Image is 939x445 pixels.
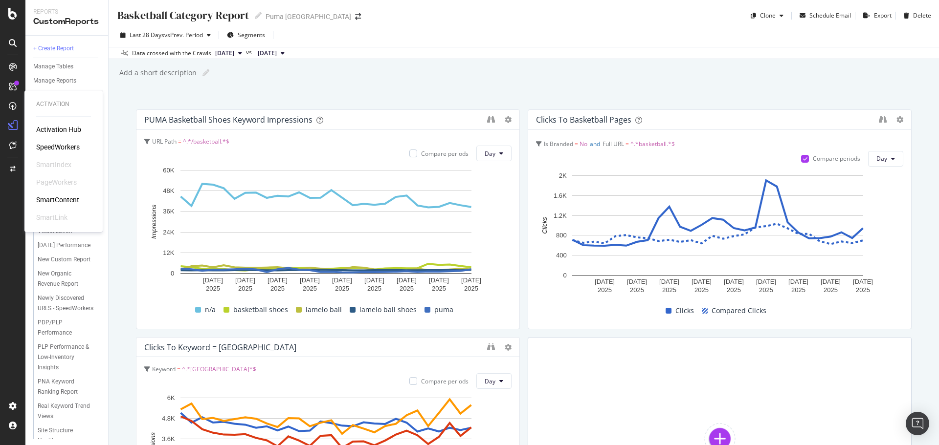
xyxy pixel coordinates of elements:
[300,276,320,284] text: [DATE]
[163,249,174,256] text: 12K
[33,8,100,16] div: Reports
[215,49,234,58] span: 2025 Sep. 28th
[485,377,495,385] span: Day
[756,278,776,285] text: [DATE]
[144,115,313,125] div: PUMA Basketball Shoes Keyword Impressions
[116,27,215,43] button: Last 28 DaysvsPrev. Period
[163,187,174,194] text: 48K
[796,8,851,23] button: Schedule Email
[791,286,805,294] text: 2025
[116,8,249,23] div: Basketball Category Report
[556,252,567,259] text: 400
[183,137,229,146] span: ^.*/basketball.*$
[429,276,449,284] text: [DATE]
[182,365,256,373] span: ^.*[GEOGRAPHIC_DATA]*$
[662,286,676,294] text: 2025
[36,195,79,205] a: SmartContent
[367,285,381,292] text: 2025
[38,269,101,289] a: New Organic Revenue Report
[136,109,520,329] div: PUMA Basketball Shoes Keyword ImpressionsURL Path = ^.*/basketball.*$Compare periodsDayA chart.n/...
[223,27,269,43] button: Segments
[38,269,94,289] div: New Organic Revenue Report
[476,146,512,161] button: Day
[712,305,766,317] span: Compared Clicks
[246,48,254,57] span: vs
[33,43,74,54] div: + Create Report
[36,142,80,152] a: SpeedWorkers
[150,205,157,239] text: Impressions
[118,68,197,78] div: Add a short description
[476,373,512,389] button: Day
[152,365,176,373] span: Keyword
[335,285,349,292] text: 2025
[900,8,931,23] button: Delete
[580,140,587,148] span: No
[487,115,495,123] div: binoculars
[421,149,469,158] div: Compare periods
[130,31,164,39] span: Last 28 Days
[306,304,342,316] span: lamelo ball
[788,278,808,285] text: [DATE]
[132,49,211,58] div: Data crossed with the Crawls
[163,167,174,174] text: 60K
[853,278,873,285] text: [DATE]
[627,278,647,285] text: [DATE]
[258,49,277,58] span: 2025 Aug. 31st
[879,115,887,123] div: binoculars
[536,170,900,296] div: A chart.
[33,76,101,86] a: Manage Reports
[36,160,71,170] a: SmartIndex
[178,137,181,146] span: =
[235,276,255,284] text: [DATE]
[38,254,90,265] div: New Custom Report
[859,8,892,23] button: Export
[575,140,578,148] span: =
[824,286,838,294] text: 2025
[238,31,265,39] span: Segments
[355,13,361,20] div: arrow-right-arrow-left
[461,276,481,284] text: [DATE]
[205,304,216,316] span: n/a
[38,293,96,314] div: Newly Discovered URLS - SpeedWorkers
[630,286,644,294] text: 2025
[694,286,709,294] text: 2025
[38,342,96,373] div: PLP Performance & Low-Inventory Insights
[692,278,712,285] text: [DATE]
[559,172,567,179] text: 2K
[255,12,262,19] i: Edit report name
[364,276,384,284] text: [DATE]
[659,278,679,285] text: [DATE]
[38,401,93,422] div: Real Keyword Trend Views
[163,229,174,236] text: 24K
[162,436,175,443] text: 3.6K
[464,285,478,292] text: 2025
[809,11,851,20] div: Schedule Email
[747,8,787,23] button: Clone
[874,11,892,20] div: Export
[536,115,631,125] div: Clicks to Basketball Pages
[36,177,77,187] div: PageWorkers
[33,16,100,27] div: CustomReports
[202,69,209,76] i: Edit report name
[38,293,101,314] a: Newly Discovered URLS - SpeedWorkers
[38,342,101,373] a: PLP Performance & Low-Inventory Insights
[544,140,573,148] span: Is Branded
[152,137,177,146] span: URL Path
[36,125,81,134] a: Activation Hub
[626,140,629,148] span: =
[203,276,223,284] text: [DATE]
[487,343,495,351] div: binoculars
[163,208,174,215] text: 36K
[556,232,567,239] text: 800
[266,12,351,21] div: Puma [GEOGRAPHIC_DATA]
[400,285,414,292] text: 2025
[36,212,67,222] a: SmartLink
[206,285,220,292] text: 2025
[33,43,101,54] a: + Create Report
[485,149,495,158] span: Day
[856,286,870,294] text: 2025
[38,401,101,422] a: Real Keyword Trend Views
